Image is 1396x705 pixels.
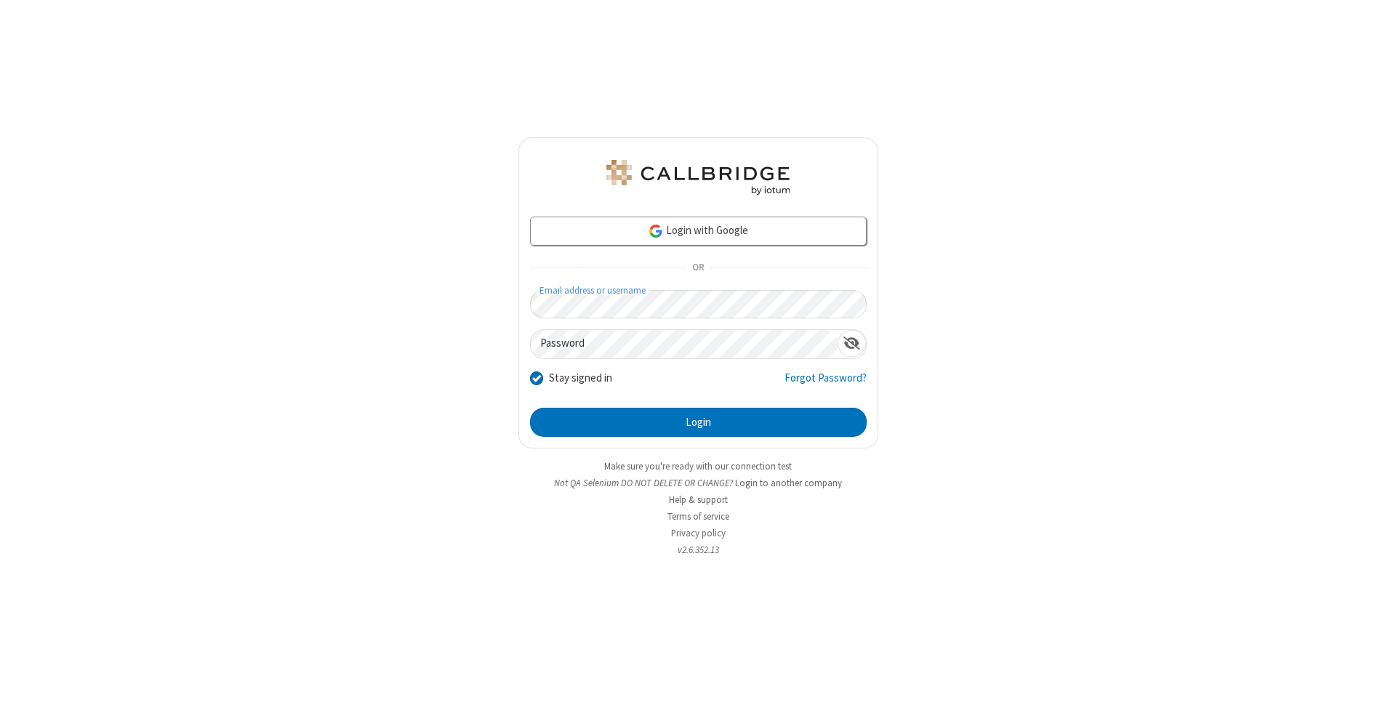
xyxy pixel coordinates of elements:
label: Stay signed in [549,370,612,387]
a: Help & support [669,493,728,506]
button: Login to another company [735,476,842,490]
div: Show password [838,330,866,357]
input: Email address or username [530,290,867,318]
img: google-icon.png [648,223,664,239]
a: Privacy policy [671,527,726,539]
a: Make sure you're ready with our connection test [604,460,792,472]
a: Forgot Password? [785,370,867,398]
li: v2.6.352.13 [518,543,878,557]
input: Password [531,330,838,358]
button: Login [530,408,867,437]
a: Login with Google [530,217,867,246]
a: Terms of service [667,510,729,523]
li: Not QA Selenium DO NOT DELETE OR CHANGE? [518,476,878,490]
img: QA Selenium DO NOT DELETE OR CHANGE [603,160,793,195]
span: OR [686,258,710,278]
